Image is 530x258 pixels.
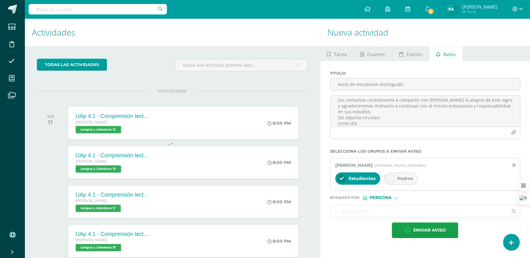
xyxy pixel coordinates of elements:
[429,46,462,61] a: Aviso
[392,46,429,61] a: Evento
[267,120,291,126] div: 8:00 PM
[76,152,149,159] div: UAp 4.1 - Comprensión lectora- AURA
[445,3,457,15] img: 42a794515383cd36c1593cd70a18a66d.png
[330,196,360,199] span: Búsqueda por :
[47,114,54,119] div: JUE
[47,119,54,126] div: 11
[76,238,108,242] span: [PERSON_NAME]
[462,9,497,14] span: Mi Perfil
[76,205,121,212] span: Lengua y Literatura 'C'
[76,244,121,251] span: Lengua y Literatura 'B'
[413,223,446,238] span: Enviar aviso
[148,88,196,94] span: SEPTIEMBRE
[76,231,149,237] div: UAp 4.1 - Comprensión lectora- AURA
[76,165,121,173] span: Lengua y Literatura 'D'
[76,199,108,203] span: [PERSON_NAME]
[320,46,353,61] a: Tarea
[267,199,291,205] div: 8:00 PM
[32,18,312,46] h1: Actividades
[76,159,108,164] span: [PERSON_NAME]
[29,4,167,14] input: Busca un usuario...
[330,149,520,154] label: Selecciona los grupos a enviar aviso :
[267,238,291,244] div: 8:00 PM
[76,192,149,198] div: UAp 4.1 - Comprensión lectora- AURA
[443,47,456,62] span: Aviso
[397,176,413,181] span: Padres
[363,196,409,200] div: [object Object]
[330,71,520,76] label: Titulo :
[354,46,392,61] a: Examen
[367,47,386,62] span: Examen
[330,205,508,217] input: Ej. Mario Galindo
[76,113,149,119] div: UAp 4.1 - Comprensión lectora- AURA
[370,196,392,199] span: Persona
[334,47,347,62] span: Tarea
[76,120,108,124] span: [PERSON_NAME]
[349,176,375,181] span: Estudiantes
[462,4,497,10] span: [PERSON_NAME]
[406,47,422,62] span: Evento
[330,78,520,90] input: Titulo
[392,222,458,238] button: Enviar aviso
[427,8,434,15] span: 4
[76,126,121,133] span: Lengua y Literatura 'A'
[330,96,520,127] textarea: Estimada familia [PERSON_NAME]: Reciban un cordial saludo. Por este medio me complace informarles...
[37,59,107,71] a: todas las Actividades
[175,59,307,71] input: Busca una actividad próxima aquí...
[374,163,426,168] span: [PERSON_NAME] 20190882
[328,18,523,46] h1: Nueva actividad
[335,162,373,168] span: [PERSON_NAME]
[267,160,291,165] div: 8:00 PM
